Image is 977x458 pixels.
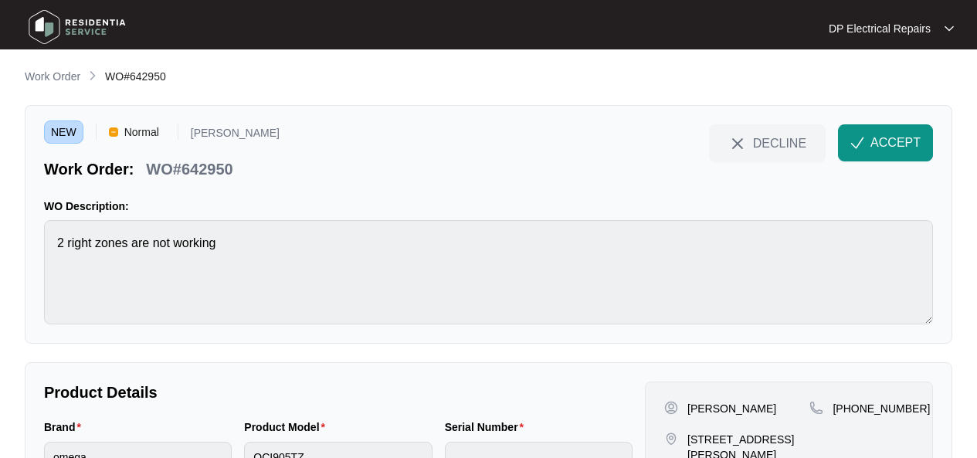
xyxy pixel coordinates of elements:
[191,127,280,144] p: [PERSON_NAME]
[87,70,99,82] img: chevron-right
[22,69,83,86] a: Work Order
[146,158,232,180] p: WO#642950
[728,134,747,153] img: close-Icon
[838,124,933,161] button: check-IconACCEPT
[445,419,530,435] label: Serial Number
[664,401,678,415] img: user-pin
[829,21,931,36] p: DP Electrical Repairs
[44,120,83,144] span: NEW
[870,134,921,152] span: ACCEPT
[44,198,933,214] p: WO Description:
[109,127,118,137] img: Vercel Logo
[809,401,823,415] img: map-pin
[833,401,930,416] p: [PHONE_NUMBER]
[25,69,80,84] p: Work Order
[850,136,864,150] img: check-Icon
[105,70,166,83] span: WO#642950
[118,120,165,144] span: Normal
[664,432,678,446] img: map-pin
[244,419,331,435] label: Product Model
[44,419,87,435] label: Brand
[945,25,954,32] img: dropdown arrow
[753,134,806,151] span: DECLINE
[44,382,633,403] p: Product Details
[23,4,131,50] img: residentia service logo
[44,220,933,324] textarea: 2 right zones are not working
[687,401,776,416] p: [PERSON_NAME]
[44,158,134,180] p: Work Order:
[709,124,826,161] button: close-IconDECLINE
